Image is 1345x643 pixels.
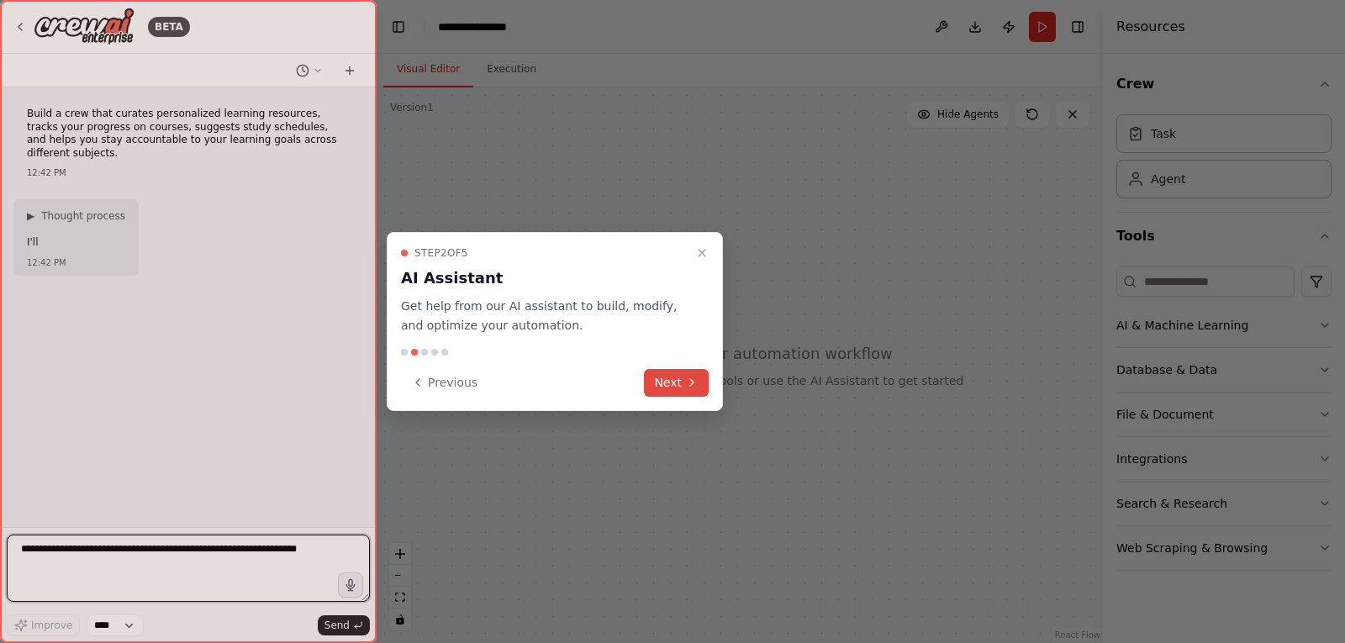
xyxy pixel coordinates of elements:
[401,266,688,290] h3: AI Assistant
[387,15,410,39] button: Hide left sidebar
[692,243,712,263] button: Close walkthrough
[401,297,688,335] p: Get help from our AI assistant to build, modify, and optimize your automation.
[414,246,468,260] span: Step 2 of 5
[401,369,488,397] button: Previous
[644,369,709,397] button: Next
